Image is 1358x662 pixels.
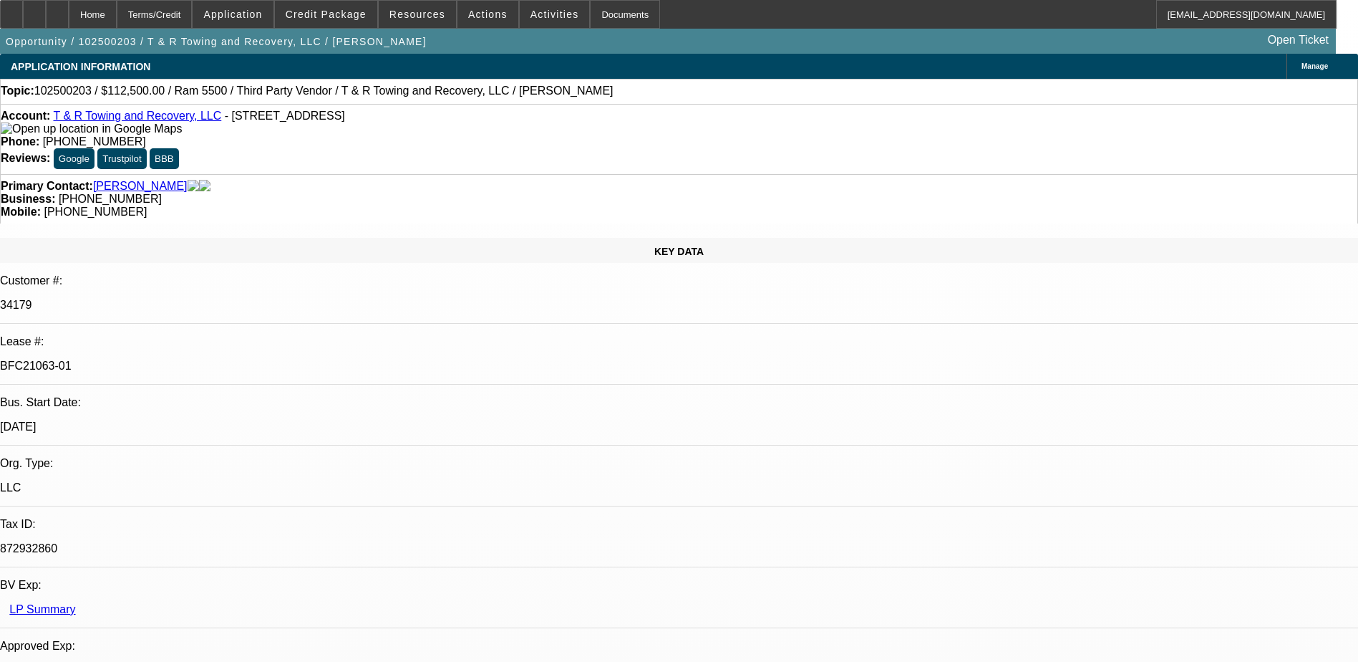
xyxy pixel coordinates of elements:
a: LP Summary [9,603,75,615]
img: linkedin-icon.png [199,180,210,193]
span: Manage [1301,62,1328,70]
button: Resources [379,1,456,28]
strong: Mobile: [1,206,41,218]
span: [PHONE_NUMBER] [44,206,147,218]
button: Application [193,1,273,28]
span: [PHONE_NUMBER] [59,193,162,205]
span: Actions [468,9,508,20]
img: facebook-icon.png [188,180,199,193]
strong: Reviews: [1,152,50,164]
span: 102500203 / $112,500.00 / Ram 5500 / Third Party Vendor / T & R Towing and Recovery, LLC / [PERSO... [34,85,613,97]
strong: Account: [1,110,50,122]
button: Credit Package [275,1,377,28]
a: View Google Maps [1,123,182,135]
button: Google [54,148,94,169]
a: T & R Towing and Recovery, LLC [53,110,221,122]
strong: Topic: [1,85,34,97]
button: Actions [457,1,518,28]
span: Activities [530,9,579,20]
span: APPLICATION INFORMATION [11,61,150,72]
strong: Primary Contact: [1,180,93,193]
span: Opportunity / 102500203 / T & R Towing and Recovery, LLC / [PERSON_NAME] [6,36,427,47]
a: [PERSON_NAME] [93,180,188,193]
button: Trustpilot [97,148,146,169]
img: Open up location in Google Maps [1,123,182,135]
span: [PHONE_NUMBER] [43,135,146,148]
strong: Phone: [1,135,39,148]
span: Application [203,9,262,20]
span: KEY DATA [654,246,704,257]
a: Open Ticket [1262,28,1334,52]
span: Resources [389,9,445,20]
span: - [STREET_ADDRESS] [225,110,345,122]
span: Credit Package [286,9,367,20]
button: BBB [150,148,179,169]
strong: Business: [1,193,55,205]
button: Activities [520,1,590,28]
